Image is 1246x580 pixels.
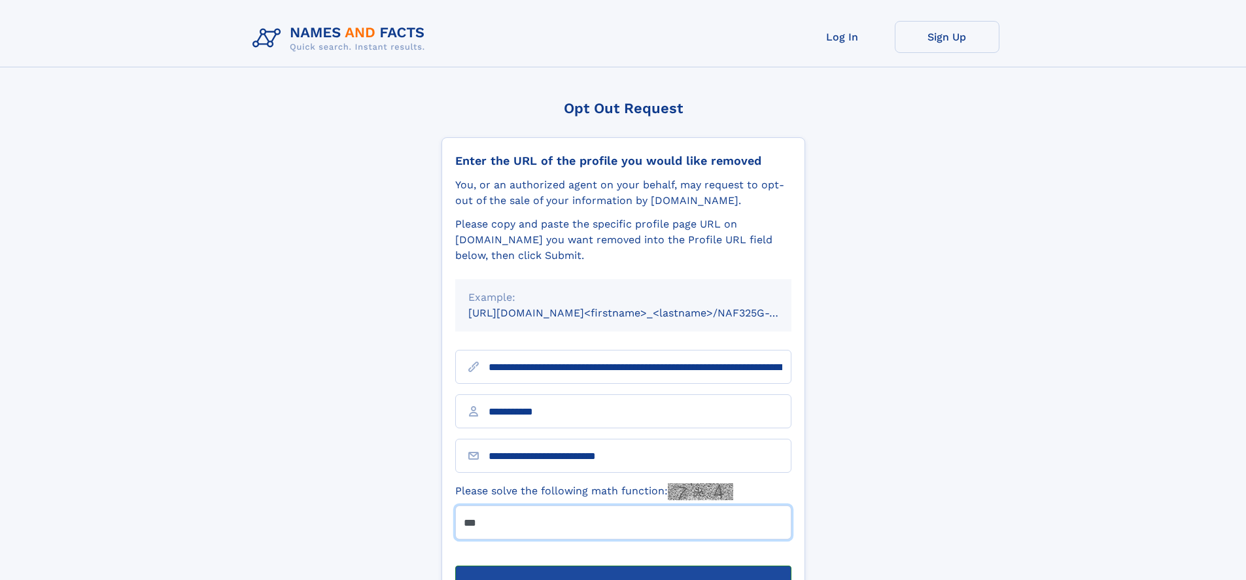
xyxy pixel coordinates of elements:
[468,290,778,305] div: Example:
[247,21,436,56] img: Logo Names and Facts
[895,21,999,53] a: Sign Up
[468,307,816,319] small: [URL][DOMAIN_NAME]<firstname>_<lastname>/NAF325G-xxxxxxxx
[790,21,895,53] a: Log In
[455,483,733,500] label: Please solve the following math function:
[455,177,791,209] div: You, or an authorized agent on your behalf, may request to opt-out of the sale of your informatio...
[455,154,791,168] div: Enter the URL of the profile you would like removed
[441,100,805,116] div: Opt Out Request
[455,216,791,264] div: Please copy and paste the specific profile page URL on [DOMAIN_NAME] you want removed into the Pr...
